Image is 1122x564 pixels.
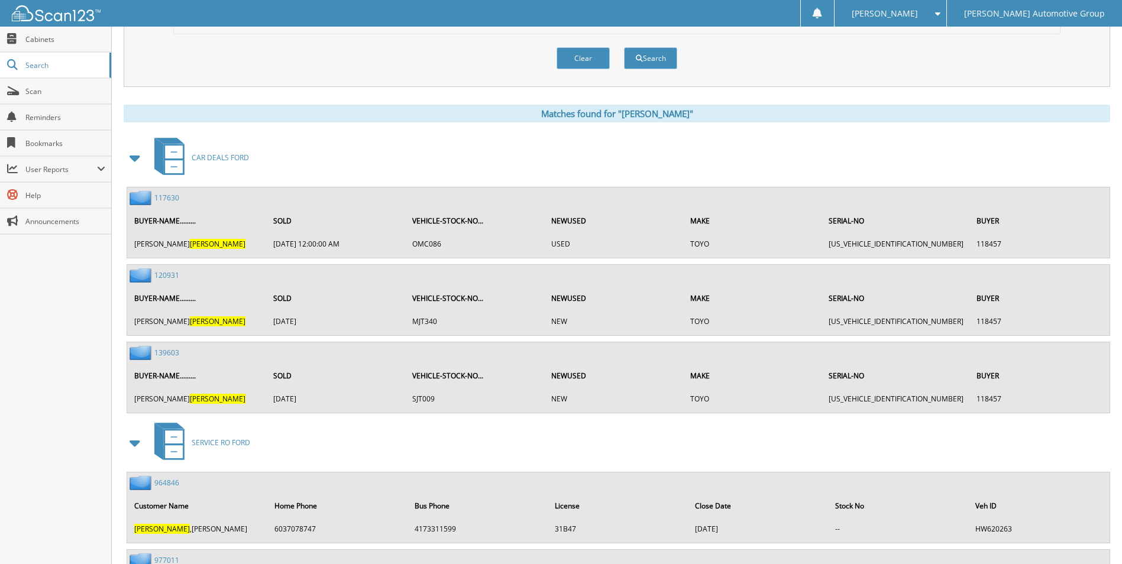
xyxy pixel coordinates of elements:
[190,316,245,326] span: [PERSON_NAME]
[964,10,1105,17] span: [PERSON_NAME] Automotive Group
[852,10,918,17] span: [PERSON_NAME]
[624,47,677,69] button: Search
[406,234,544,254] td: OMC086
[406,364,544,388] th: VEHICLE-STOCK-NO...
[684,312,822,331] td: TOYO
[269,519,408,539] td: 6037078747
[823,209,969,233] th: SERIAL-NO
[545,364,683,388] th: NEWUSED
[823,364,969,388] th: SERIAL-NO
[128,389,266,409] td: [PERSON_NAME]
[684,389,822,409] td: TOYO
[128,519,267,539] td: ,[PERSON_NAME]
[689,494,828,518] th: Close Date
[545,209,683,233] th: NEWUSED
[969,519,1108,539] td: HW620263
[829,494,968,518] th: Stock No
[409,519,548,539] td: 4173311599
[406,312,544,331] td: MJT340
[190,239,245,249] span: [PERSON_NAME]
[154,348,179,358] a: 139603
[267,389,405,409] td: [DATE]
[128,286,266,310] th: BUYER-NAME.........
[823,286,969,310] th: SERIAL-NO
[12,5,101,21] img: scan123-logo-white.svg
[684,364,822,388] th: MAKE
[25,34,105,44] span: Cabinets
[147,419,250,466] a: SERVICE RO FORD
[406,389,544,409] td: SJT009
[689,519,828,539] td: [DATE]
[971,234,1108,254] td: 118457
[549,494,688,518] th: License
[545,234,683,254] td: USED
[823,312,969,331] td: [US_VEHICLE_IDENTIFICATION_NUMBER]
[130,190,154,205] img: folder2.png
[25,112,105,122] span: Reminders
[545,286,683,310] th: NEWUSED
[130,475,154,490] img: folder2.png
[684,286,822,310] th: MAKE
[823,389,969,409] td: [US_VEHICLE_IDENTIFICATION_NUMBER]
[154,478,179,488] a: 964846
[971,286,1108,310] th: BUYER
[267,234,405,254] td: [DATE] 12:00:00 AM
[134,524,190,534] span: [PERSON_NAME]
[267,209,405,233] th: SOLD
[969,494,1108,518] th: Veh ID
[147,134,249,181] a: CAR DEALS FORD
[971,364,1108,388] th: BUYER
[25,138,105,148] span: Bookmarks
[549,519,688,539] td: 31B47
[267,286,405,310] th: SOLD
[192,153,249,163] span: CAR DEALS FORD
[128,209,266,233] th: BUYER-NAME.........
[25,216,105,226] span: Announcements
[130,345,154,360] img: folder2.png
[1063,507,1122,564] iframe: Chat Widget
[124,105,1110,122] div: Matches found for "[PERSON_NAME]"
[25,190,105,200] span: Help
[154,270,179,280] a: 120931
[25,60,104,70] span: Search
[545,312,683,331] td: NEW
[128,494,267,518] th: Customer Name
[971,312,1108,331] td: 118457
[684,234,822,254] td: TOYO
[971,389,1108,409] td: 118457
[130,268,154,283] img: folder2.png
[269,494,408,518] th: Home Phone
[545,389,683,409] td: NEW
[406,286,544,310] th: VEHICLE-STOCK-NO...
[409,494,548,518] th: Bus Phone
[190,394,245,404] span: [PERSON_NAME]
[267,312,405,331] td: [DATE]
[557,47,610,69] button: Clear
[128,234,266,254] td: [PERSON_NAME]
[128,312,266,331] td: [PERSON_NAME]
[154,193,179,203] a: 117630
[192,437,250,448] span: SERVICE RO FORD
[267,364,405,388] th: SOLD
[823,234,969,254] td: [US_VEHICLE_IDENTIFICATION_NUMBER]
[25,86,105,96] span: Scan
[829,519,968,539] td: --
[971,209,1108,233] th: BUYER
[406,209,544,233] th: VEHICLE-STOCK-NO...
[128,364,266,388] th: BUYER-NAME.........
[684,209,822,233] th: MAKE
[25,164,97,174] span: User Reports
